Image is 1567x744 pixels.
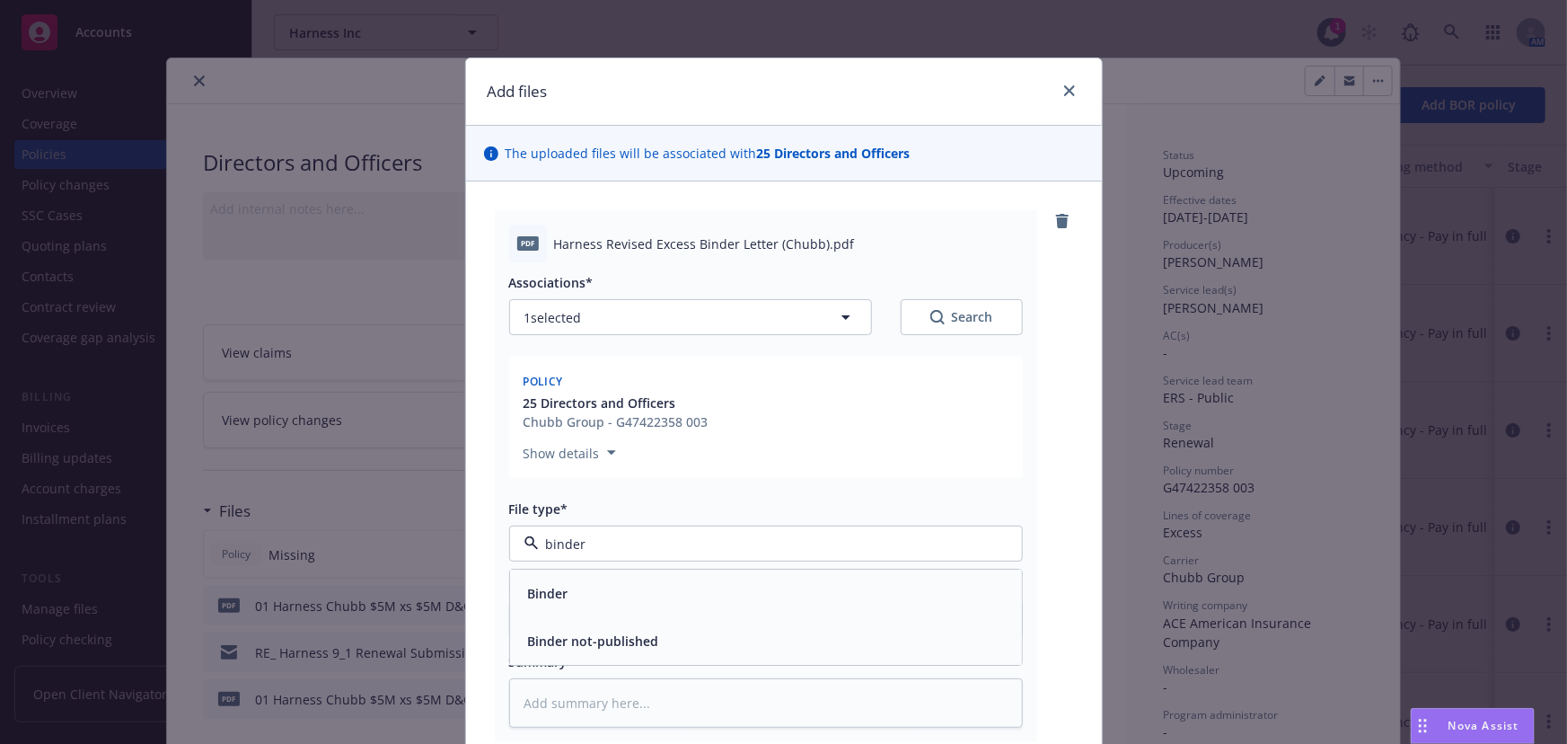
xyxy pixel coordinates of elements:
button: Nova Assist [1411,708,1535,744]
button: Binder [528,585,568,604]
span: Nova Assist [1448,718,1519,733]
input: Filter by keyword [539,535,986,554]
button: Binder not-published [528,633,659,651]
div: Drag to move [1412,709,1434,743]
